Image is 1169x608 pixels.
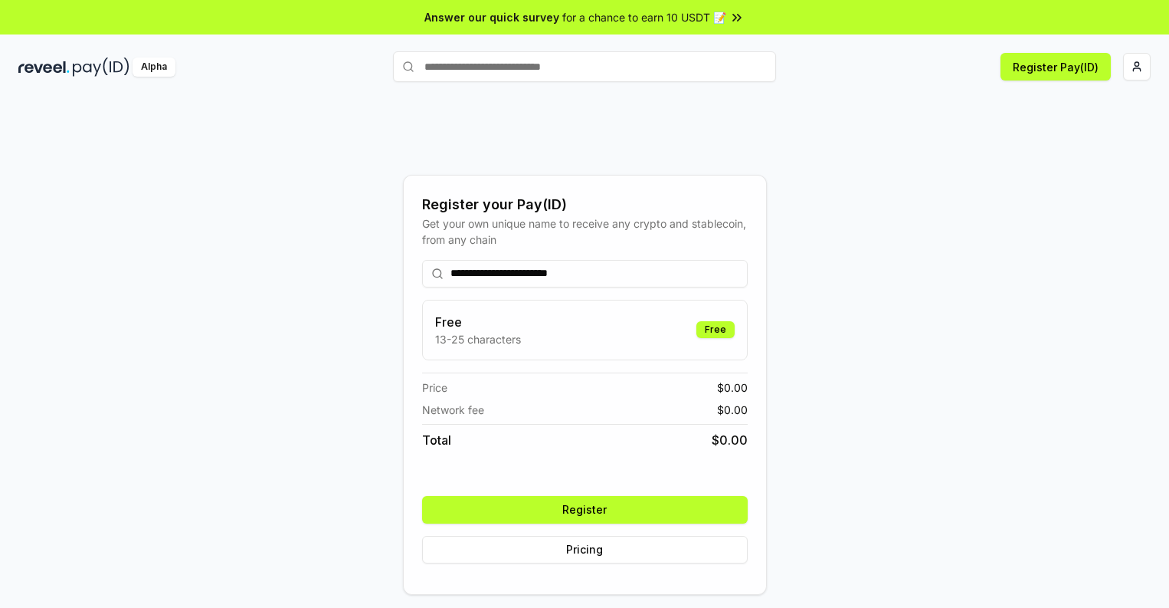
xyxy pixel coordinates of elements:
[422,194,748,215] div: Register your Pay(ID)
[73,58,129,77] img: pay_id
[435,313,521,331] h3: Free
[18,58,70,77] img: reveel_dark
[422,536,748,564] button: Pricing
[435,331,521,347] p: 13-25 characters
[422,402,484,418] span: Network fee
[562,9,726,25] span: for a chance to earn 10 USDT 📝
[1000,53,1111,81] button: Register Pay(ID)
[422,380,447,396] span: Price
[422,496,748,524] button: Register
[717,380,748,396] span: $ 0.00
[712,431,748,449] span: $ 0.00
[422,215,748,248] div: Get your own unique name to receive any crypto and stablecoin, from any chain
[424,9,559,25] span: Answer our quick survey
[717,402,748,418] span: $ 0.00
[422,431,451,449] span: Total
[133,58,175,77] div: Alpha
[696,321,735,338] div: Free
